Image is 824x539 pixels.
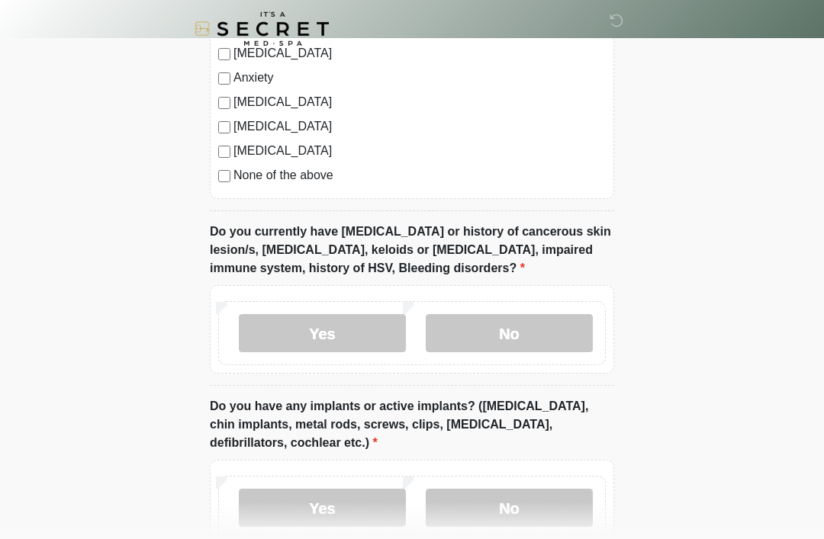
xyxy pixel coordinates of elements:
label: Anxiety [233,69,606,87]
label: Do you currently have [MEDICAL_DATA] or history of cancerous skin lesion/s, [MEDICAL_DATA], keloi... [210,223,614,278]
label: [MEDICAL_DATA] [233,142,606,160]
input: Anxiety [218,72,230,85]
input: [MEDICAL_DATA] [218,146,230,158]
input: [MEDICAL_DATA] [218,97,230,109]
label: Do you have any implants or active implants? ([MEDICAL_DATA], chin implants, metal rods, screws, ... [210,397,614,452]
input: None of the above [218,170,230,182]
input: [MEDICAL_DATA] [218,121,230,133]
label: No [426,489,593,527]
label: [MEDICAL_DATA] [233,93,606,111]
img: It's A Secret Med Spa Logo [195,11,329,46]
label: Yes [239,314,406,352]
label: None of the above [233,166,606,184]
label: [MEDICAL_DATA] [233,117,606,136]
label: Yes [239,489,406,527]
label: No [426,314,593,352]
